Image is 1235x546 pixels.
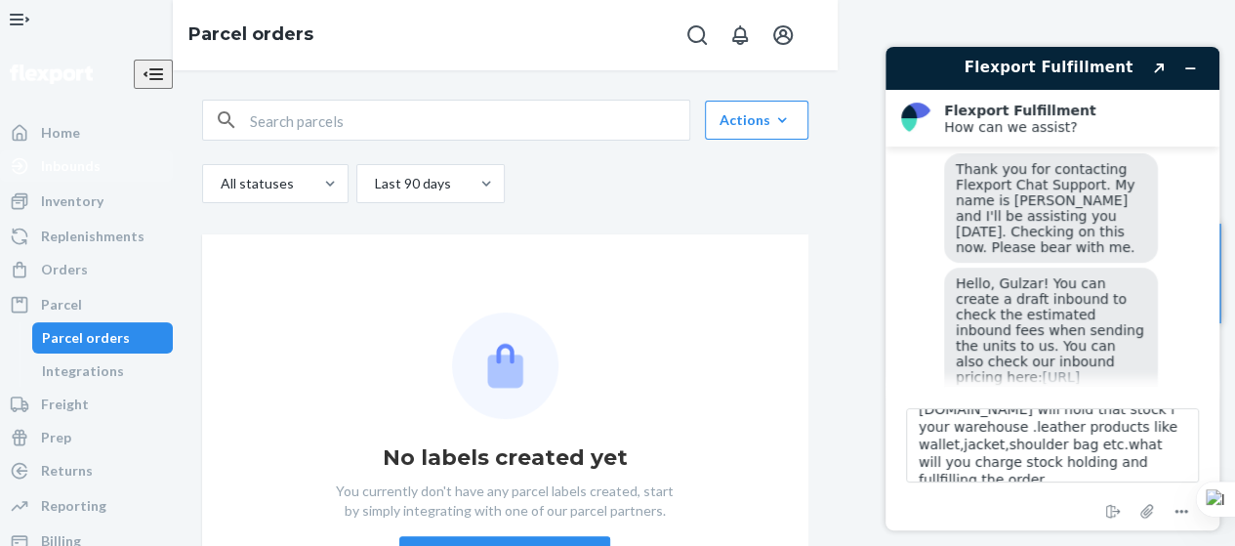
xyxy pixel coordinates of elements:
[41,428,71,447] div: Prep
[41,191,103,211] div: Inventory
[373,174,375,193] input: Last 90 days
[134,60,173,89] button: Close Navigation
[870,31,1235,546] iframe: Find more information here
[10,64,93,84] img: Flexport logo
[219,174,221,193] input: All statuses
[250,101,689,140] input: Search parcels
[720,110,794,130] div: Actions
[678,16,717,55] button: Open Search Box
[41,295,82,315] div: Parcel
[173,7,329,63] ol: breadcrumbs
[41,461,93,481] div: Returns
[42,328,130,348] div: Parcel orders
[32,356,173,387] a: Integrations
[41,227,144,246] div: Replenishments
[705,101,808,140] button: Actions
[188,23,313,45] a: Parcel orders
[41,123,80,143] div: Home
[452,313,558,419] img: Empty list
[41,260,88,279] div: Orders
[42,361,124,381] div: Integrations
[720,16,760,55] button: Open notifications
[41,395,89,414] div: Freight
[334,482,676,521] p: You currently don't have any parcel labels created, start by simply integrating with one of our p...
[32,322,173,354] a: Parcel orders
[763,16,803,55] button: Open account menu
[41,156,101,176] div: Inbounds
[41,496,106,516] div: Reporting
[43,14,83,31] span: Chat
[383,442,628,474] h1: No labels created yet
